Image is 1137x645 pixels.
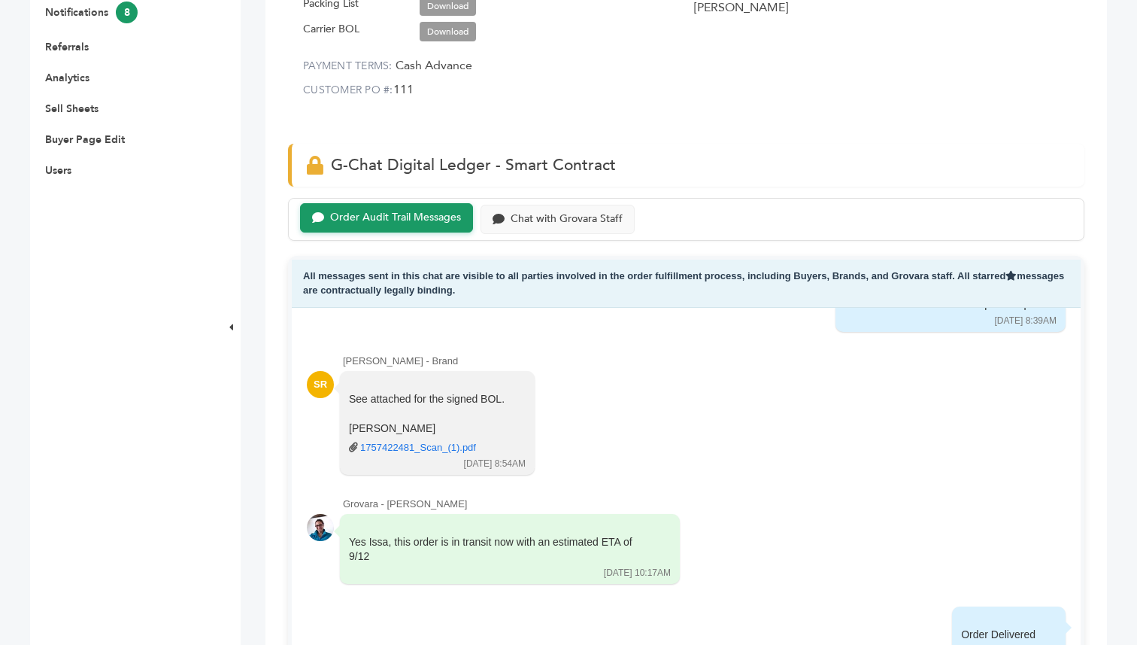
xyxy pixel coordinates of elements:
[116,2,138,23] span: 8
[303,59,393,73] label: PAYMENT TERMS:
[604,567,671,580] div: [DATE] 10:17AM
[45,102,99,116] a: Sell Sheets
[303,83,393,97] label: CUSTOMER PO #:
[349,535,650,564] div: Yes Issa, this order is in transit now with an estimated ETA of 9/12
[961,628,1035,643] div: Order Delivered
[330,211,461,224] div: Order Audit Trail Messages
[45,5,138,20] a: Notifications8
[360,441,476,455] a: 1757422481_Scan_(1).pdf
[511,213,623,226] div: Chat with Grovara Staff
[420,22,476,41] a: Download
[45,71,89,85] a: Analytics
[45,163,71,178] a: Users
[349,392,505,455] div: See attached for the signed BOL.
[45,40,89,54] a: Referrals
[393,81,414,98] span: 111
[464,458,526,470] div: [DATE] 8:54AM
[343,497,1066,511] div: Grovara - [PERSON_NAME]
[307,371,334,398] div: SR
[995,315,1057,327] div: [DATE] 8:39AM
[396,57,472,74] span: Cash Advance
[303,20,359,38] label: Carrier BOL
[331,154,616,176] span: G-Chat Digital Ledger - Smart Contract
[349,421,505,437] div: [PERSON_NAME]
[45,132,125,147] a: Buyer Page Edit
[292,260,1081,308] div: All messages sent in this chat are visible to all parties involved in the order fulfillment proce...
[343,354,1066,368] div: [PERSON_NAME] - Brand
